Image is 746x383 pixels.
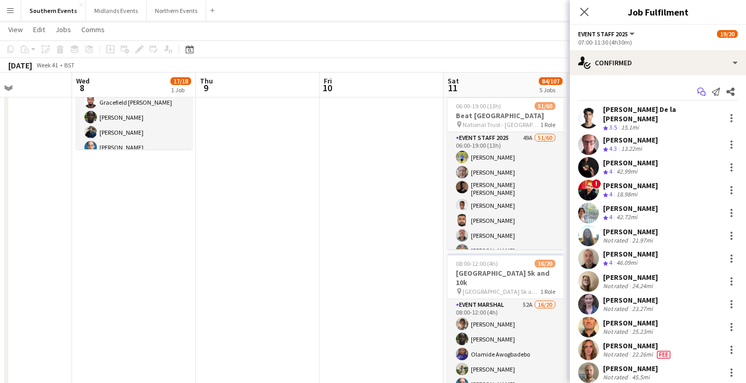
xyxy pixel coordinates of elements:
[619,145,644,153] div: 13.22mi
[448,96,564,249] app-job-card: 06:00-19:00 (13h)51/60Beat [GEOGRAPHIC_DATA] National Trust - [GEOGRAPHIC_DATA]1 RoleEvent Staff ...
[630,305,655,313] div: 23.27mi
[603,227,658,236] div: [PERSON_NAME]
[603,318,658,328] div: [PERSON_NAME]
[603,305,630,313] div: Not rated
[540,121,555,129] span: 1 Role
[657,351,670,359] span: Fee
[322,82,332,94] span: 10
[603,135,658,145] div: [PERSON_NAME]
[21,1,86,21] button: Southern Events
[147,1,206,21] button: Northern Events
[535,102,555,110] span: 51/60
[456,260,498,267] span: 08:00-12:00 (4h)
[614,259,639,267] div: 46.09mi
[609,145,617,152] span: 4.3
[81,25,105,34] span: Comms
[603,249,658,259] div: [PERSON_NAME]
[630,328,655,335] div: 25.23mi
[200,76,213,86] span: Thu
[463,121,540,129] span: National Trust - [GEOGRAPHIC_DATA]
[614,190,639,199] div: 18.98mi
[8,25,23,34] span: View
[609,123,617,131] span: 3.5
[592,179,601,189] span: !
[603,328,630,335] div: Not rated
[29,23,49,36] a: Edit
[448,268,564,287] h3: [GEOGRAPHIC_DATA] 5k and 10k
[51,23,75,36] a: Jobs
[570,50,746,75] div: Confirmed
[33,25,45,34] span: Edit
[603,236,630,244] div: Not rated
[535,260,555,267] span: 16/20
[614,167,639,176] div: 42.99mi
[603,273,658,282] div: [PERSON_NAME]
[198,82,213,94] span: 9
[448,76,459,86] span: Sat
[609,167,612,175] span: 4
[578,30,628,38] span: Event Staff 2025
[603,341,672,350] div: [PERSON_NAME]
[4,23,27,36] a: View
[603,282,630,290] div: Not rated
[570,5,746,19] h3: Job Fulfilment
[609,190,612,198] span: 4
[603,364,658,373] div: [PERSON_NAME]
[34,61,60,69] span: Week 41
[64,61,75,69] div: BST
[463,288,540,295] span: [GEOGRAPHIC_DATA] 5k and 10k
[630,282,655,290] div: 24.24mi
[8,60,32,70] div: [DATE]
[614,213,639,222] div: 42.72mi
[578,38,738,46] div: 07:00-11:30 (4h30m)
[540,288,555,295] span: 1 Role
[75,82,90,94] span: 8
[609,213,612,221] span: 4
[539,86,562,94] div: 5 Jobs
[603,105,721,123] div: [PERSON_NAME] De la [PERSON_NAME]
[603,295,658,305] div: [PERSON_NAME]
[448,111,564,120] h3: Beat [GEOGRAPHIC_DATA]
[717,30,738,38] span: 19/20
[76,76,90,86] span: Wed
[578,30,636,38] button: Event Staff 2025
[603,181,658,190] div: [PERSON_NAME]
[446,82,459,94] span: 11
[86,1,147,21] button: Midlands Events
[171,86,191,94] div: 1 Job
[630,373,652,381] div: 45.5mi
[539,77,563,85] span: 84/107
[324,76,332,86] span: Fri
[619,123,641,132] div: 15.1mi
[170,77,191,85] span: 17/18
[603,350,630,359] div: Not rated
[655,350,672,359] div: Crew has different fees then in role
[609,259,612,266] span: 4
[456,102,501,110] span: 06:00-19:00 (13h)
[603,204,658,213] div: [PERSON_NAME]
[55,25,71,34] span: Jobs
[603,373,630,381] div: Not rated
[630,236,655,244] div: 21.97mi
[77,23,109,36] a: Comms
[630,350,655,359] div: 22.26mi
[603,158,658,167] div: [PERSON_NAME]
